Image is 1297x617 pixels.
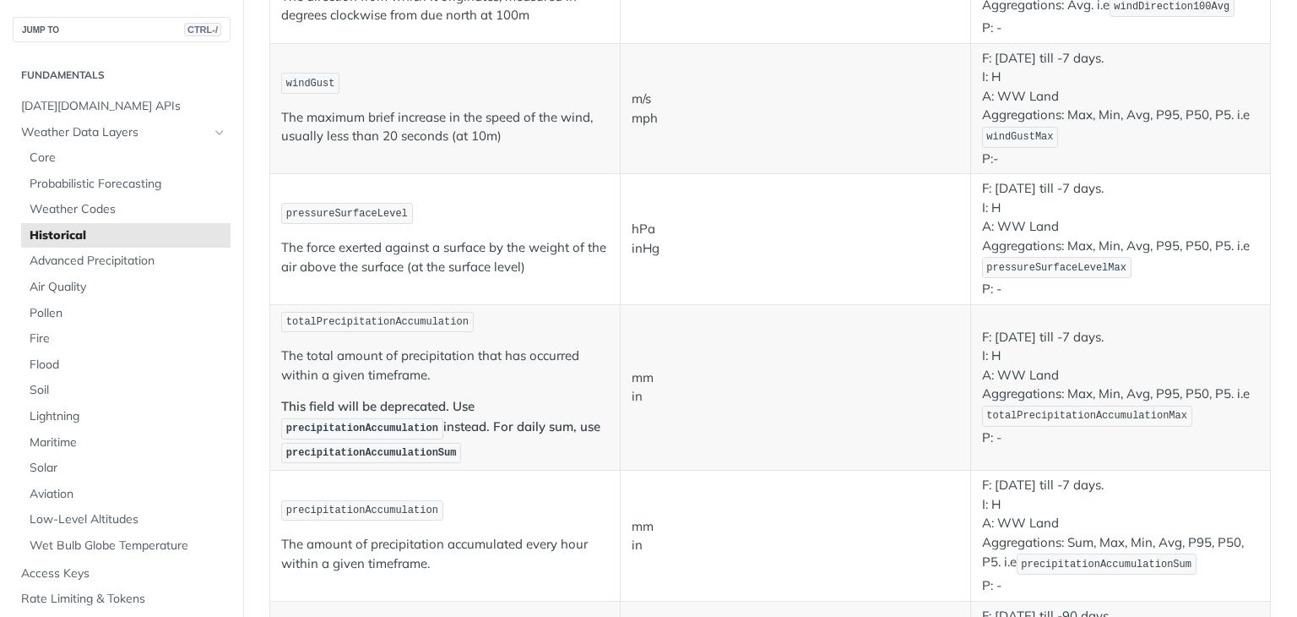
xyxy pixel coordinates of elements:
[1021,559,1191,571] span: precipitationAccumulationSum
[21,404,231,429] a: Lightning
[281,238,609,276] p: The force exerted against a surface by the weight of the air above the surface (at the surface le...
[30,408,226,425] span: Lightning
[21,124,209,141] span: Weather Data Layers
[281,347,609,385] p: The total amount of precipitation that has occurred within a given timeframe.
[30,330,226,347] span: Fire
[21,301,231,326] a: Pollen
[982,328,1260,447] p: F: [DATE] till -7 days. I: H A: WW Land Aggregations: Max, Min, Avg, P95, P50, P5. i.e P: -
[30,279,226,296] span: Air Quality
[30,460,226,477] span: Solar
[21,98,226,115] span: [DATE][DOMAIN_NAME] APIs
[632,369,959,407] p: mm in
[281,398,600,459] strong: This field will be deprecated. Use instead. For daily sum, use
[286,505,438,516] span: precipitationAccumulation
[30,538,226,554] span: Wet Bulb Globe Temperature
[30,201,226,218] span: Weather Codes
[30,150,226,167] span: Core
[21,145,231,171] a: Core
[30,511,226,528] span: Low-Level Altitudes
[21,430,231,456] a: Maritime
[21,507,231,532] a: Low-Level Altitudes
[30,486,226,503] span: Aviation
[13,561,231,587] a: Access Keys
[21,248,231,274] a: Advanced Precipitation
[30,434,226,451] span: Maritime
[21,482,231,507] a: Aviation
[982,179,1260,298] p: F: [DATE] till -7 days. I: H A: WW Land Aggregations: Max, Min, Avg, P95, P50, P5. i.e P: -
[30,253,226,270] span: Advanced Precipitation
[21,378,231,403] a: Soil
[13,17,231,42] button: JUMP TOCTRL-/
[184,23,221,36] span: CTRL-/
[21,223,231,248] a: Historical
[286,423,438,434] span: precipitationAccumulation
[21,326,231,352] a: Fire
[21,456,231,481] a: Solar
[21,565,226,582] span: Access Keys
[13,68,231,83] h2: Fundamentals
[286,447,457,459] span: precipitationAccumulationSum
[30,305,226,322] span: Pollen
[30,176,226,193] span: Probabilistic Forecasting
[21,172,231,197] a: Probabilistic Forecasting
[21,352,231,378] a: Flood
[982,476,1260,595] p: F: [DATE] till -7 days. I: H A: WW Land Aggregations: Sum, Max, Min, Avg, P95, P50, P5. i.e P: -
[986,410,1187,422] span: totalPrecipitationAccumulationMax
[632,220,959,258] p: hPa inHg
[281,108,609,146] p: The maximum brief increase in the speed of the wind, usually less than 20 seconds (at 10m)
[632,90,959,128] p: m/s mph
[281,535,609,573] p: The amount of precipitation accumulated every hour within a given timeframe.
[30,227,226,244] span: Historical
[21,197,231,222] a: Weather Codes
[1114,1,1229,13] span: windDirection100Avg
[21,591,226,608] span: Rate Limiting & Tokens
[21,275,231,300] a: Air Quality
[632,517,959,555] p: mm in
[286,316,469,328] span: totalPrecipitationAccumulation
[982,49,1260,168] p: F: [DATE] till -7 days. I: H A: WW Land Aggregations: Max, Min, Avg, P95, P50, P5. i.e P:-
[286,78,335,90] span: windGust
[986,262,1126,274] span: pressureSurfaceLevelMax
[13,587,231,612] a: Rate Limiting & Tokens
[30,382,226,399] span: Soil
[30,357,226,374] span: Flood
[286,208,408,220] span: pressureSurfaceLevel
[13,94,231,119] a: [DATE][DOMAIN_NAME] APIs
[13,120,231,145] a: Weather Data LayersHide subpages for Weather Data Layers
[21,533,231,559] a: Wet Bulb Globe Temperature
[213,126,226,139] button: Hide subpages for Weather Data Layers
[986,131,1053,143] span: windGustMax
